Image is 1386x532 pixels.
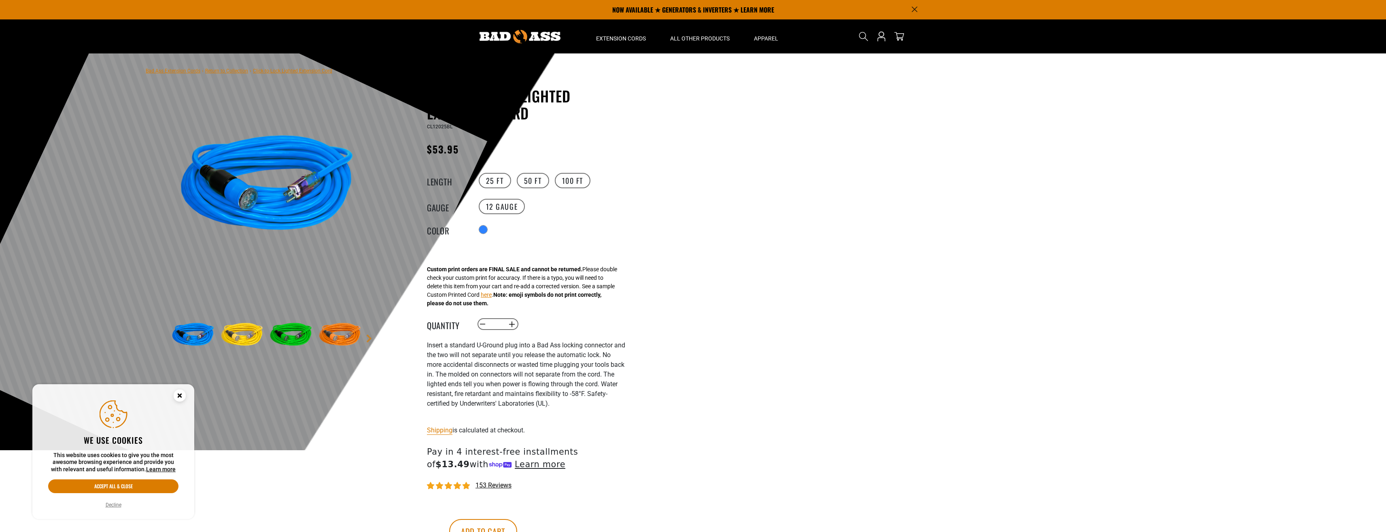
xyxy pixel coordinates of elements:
[170,312,216,359] img: blue
[427,482,471,490] span: 4.87 stars
[596,35,646,42] span: Extension Cords
[170,89,365,284] img: blue
[427,266,582,272] strong: Custom print orders are FINAL SALE and cannot be returned.
[365,334,373,343] a: Next
[481,291,492,299] button: here
[479,173,511,188] label: 25 FT
[427,426,452,434] a: Shipping
[427,87,625,121] h1: Click-to-Lock Lighted Extension Cord
[48,435,178,445] h2: We use cookies
[427,201,467,212] legend: Gauge
[146,466,176,472] a: Learn more
[480,30,560,43] img: Bad Ass Extension Cords
[584,19,658,53] summary: Extension Cords
[427,175,467,186] legend: Length
[742,19,790,53] summary: Apparel
[427,340,625,418] div: I
[32,384,194,519] aside: Cookie Consent
[205,68,248,74] a: Return to Collection
[146,66,332,75] nav: breadcrumbs
[146,68,200,74] a: Bad Ass Extension Cords
[202,68,204,74] span: ›
[427,292,601,306] strong: Note: emoji symbols do not print correctly, please do not use them.
[427,341,625,407] span: nsert a standard U-Ground plug into a Bad Ass locking connector and the two will not separate unt...
[219,312,265,359] img: yellow
[253,68,332,74] span: Click-to-Lock Lighted Extension Cord
[427,124,452,130] span: CL12025BL
[479,199,525,214] label: 12 Gauge
[857,30,870,43] summary: Search
[475,481,512,489] span: 153 reviews
[427,265,617,308] div: Please double check your custom print for accuracy. If there is a typo, you will need to delete t...
[427,224,467,235] legend: Color
[427,142,459,156] span: $53.95
[316,312,363,359] img: orange
[427,425,625,436] div: is calculated at checkout.
[48,479,178,493] button: Accept all & close
[670,35,730,42] span: All Other Products
[48,452,178,473] p: This website uses cookies to give you the most awesome browsing experience and provide you with r...
[754,35,778,42] span: Apparel
[267,312,314,359] img: green
[555,173,591,188] label: 100 FT
[250,68,251,74] span: ›
[517,173,549,188] label: 50 FT
[658,19,742,53] summary: All Other Products
[103,501,124,509] button: Decline
[427,319,467,330] label: Quantity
